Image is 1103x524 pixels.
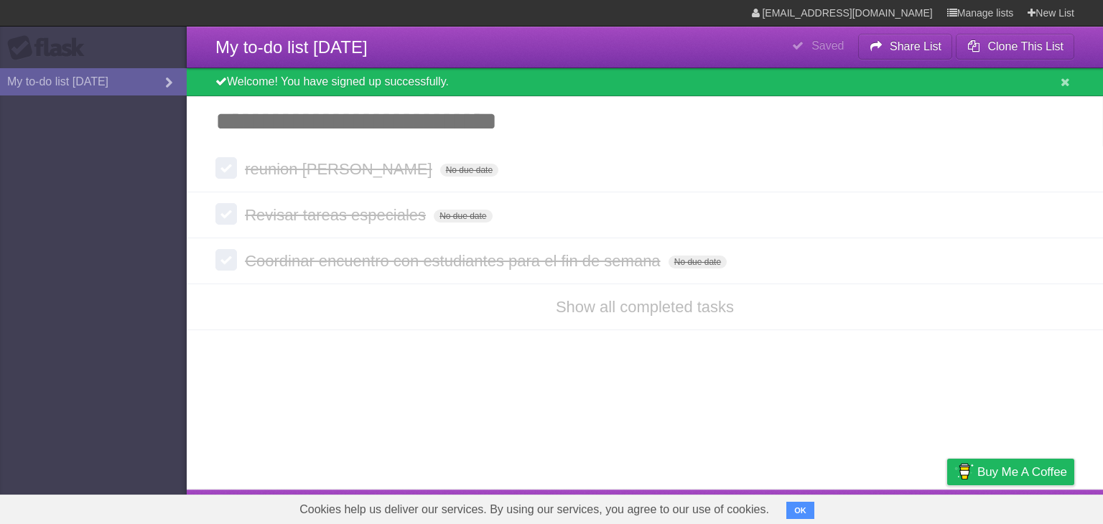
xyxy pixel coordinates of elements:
[440,164,498,177] span: No due date
[954,459,974,484] img: Buy me a coffee
[215,157,237,179] label: Done
[245,160,435,178] span: reunion [PERSON_NAME]
[890,40,941,52] b: Share List
[245,206,429,224] span: Revisar tareas especiales
[947,459,1074,485] a: Buy me a coffee
[669,256,727,268] span: No due date
[215,203,237,225] label: Done
[956,34,1074,60] button: Clone This List
[756,493,786,520] a: About
[880,493,911,520] a: Terms
[556,298,734,316] a: Show all completed tasks
[245,252,664,270] span: Coordinar encuentro con estudiantes para el fin de semana
[215,249,237,271] label: Done
[804,493,862,520] a: Developers
[977,459,1067,485] span: Buy me a coffee
[984,493,1074,520] a: Suggest a feature
[7,35,93,61] div: Flask
[187,68,1103,96] div: Welcome! You have signed up successfully.
[858,34,953,60] button: Share List
[786,502,814,519] button: OK
[285,495,783,524] span: Cookies help us deliver our services. By using our services, you agree to our use of cookies.
[215,37,368,57] span: My to-do list [DATE]
[987,40,1064,52] b: Clone This List
[929,493,966,520] a: Privacy
[434,210,492,223] span: No due date
[811,39,844,52] b: Saved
